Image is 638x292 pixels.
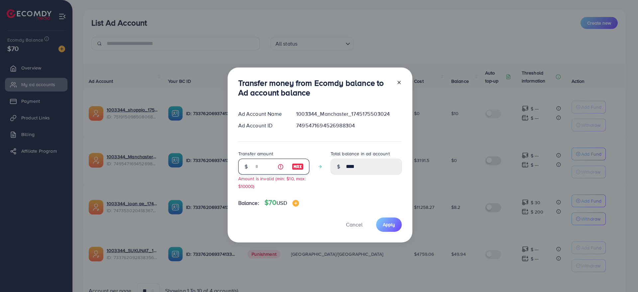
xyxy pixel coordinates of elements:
img: image [292,163,304,171]
label: Transfer amount [238,150,273,157]
span: USD [276,199,287,207]
span: Apply [383,221,395,228]
span: Cancel [346,221,363,228]
span: Balance: [238,199,259,207]
h3: Transfer money from Ecomdy balance to Ad account balance [238,78,391,97]
div: Ad Account Name [233,110,291,118]
img: image [292,200,299,207]
div: 1003344_Manchaster_1745175503024 [291,110,407,118]
button: Cancel [338,218,371,232]
div: Ad Account ID [233,122,291,129]
label: Total balance in ad account [331,150,390,157]
small: Amount is invalid (min: $10, max: $10000) [238,175,306,189]
iframe: Chat [610,262,633,287]
button: Apply [376,218,402,232]
h4: $70 [265,199,299,207]
div: 7495471694526988304 [291,122,407,129]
